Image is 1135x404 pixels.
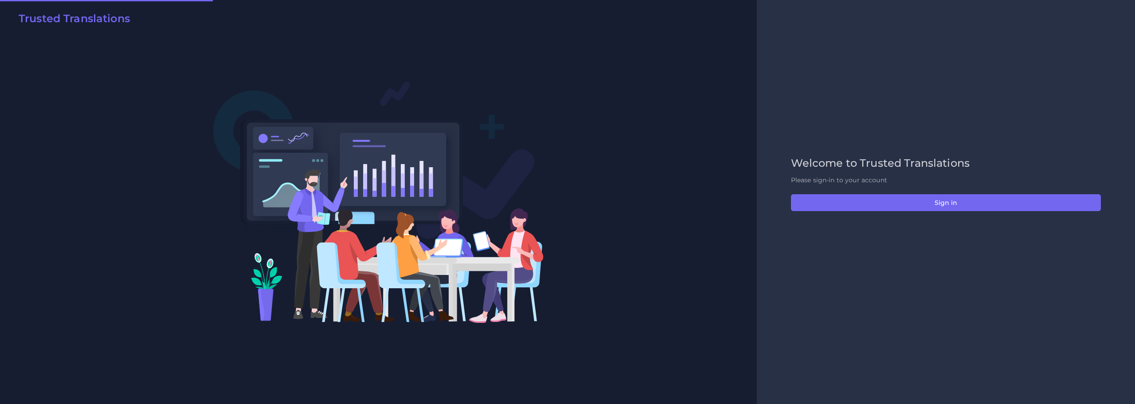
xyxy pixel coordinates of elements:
h2: Trusted Translations [19,12,130,25]
button: Sign in [791,194,1101,211]
p: Please sign-in to your account [791,176,1101,185]
a: Trusted Translations [12,12,130,28]
h2: Welcome to Trusted Translations [791,157,1101,170]
img: Login V2 [213,81,544,323]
